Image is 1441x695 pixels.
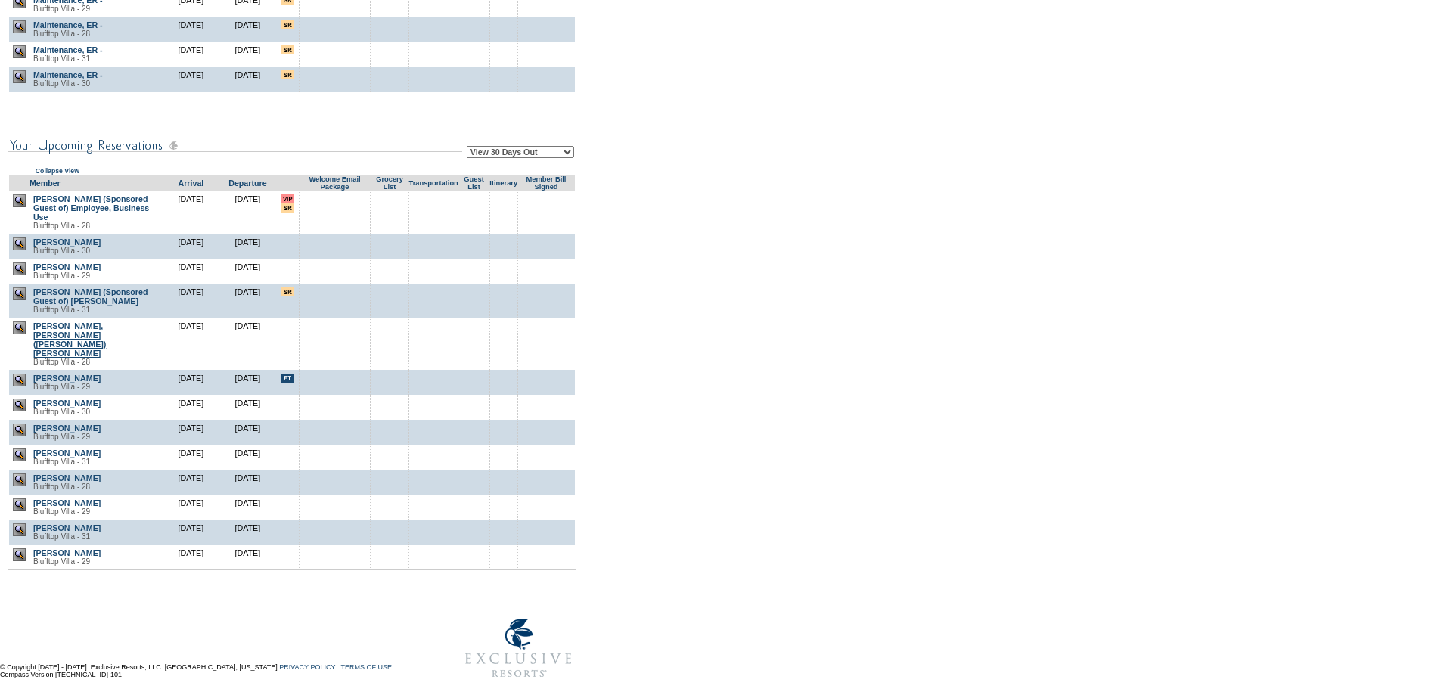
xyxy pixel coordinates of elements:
td: [DATE] [163,42,219,67]
img: blank.gif [433,70,434,71]
input: There are special requests for this reservation! [281,287,294,296]
a: [PERSON_NAME] (Sponsored Guest of) [PERSON_NAME] [33,287,148,306]
img: blank.gif [503,194,504,195]
img: view [13,424,26,436]
span: Blufftop Villa - 30 [33,79,90,88]
a: [PERSON_NAME] [33,237,101,247]
a: Arrival [179,178,204,188]
img: view [13,20,26,33]
span: Blufftop Villa - 28 [33,482,90,491]
a: Itinerary [489,179,517,187]
img: blank.gif [334,287,335,288]
input: VIP member [281,194,294,203]
img: blank.gif [546,287,547,288]
span: Blufftop Villa - 31 [33,54,90,63]
a: [PERSON_NAME] [33,424,101,433]
a: [PERSON_NAME] [33,498,101,507]
a: [PERSON_NAME] [33,448,101,458]
td: [DATE] [163,445,219,470]
a: PRIVACY POLICY [279,663,335,671]
span: Blufftop Villa - 29 [33,507,90,516]
td: [DATE] [219,545,276,570]
td: [DATE] [163,495,219,520]
a: Member Bill Signed [526,175,567,191]
a: Maintenance, ER - [33,70,103,79]
span: Blufftop Villa - 28 [33,358,90,366]
td: [DATE] [219,445,276,470]
span: Blufftop Villa - 31 [33,306,90,314]
td: [DATE] [219,191,276,234]
td: [DATE] [219,318,276,370]
img: blank.gif [334,20,335,21]
span: Blufftop Villa - 30 [33,408,90,416]
a: Departure [228,178,266,188]
img: blank.gif [334,194,335,195]
span: Blufftop Villa - 29 [33,5,90,13]
img: view [13,287,26,300]
img: view [13,448,26,461]
a: [PERSON_NAME] [33,262,101,271]
img: blank.gif [503,548,504,549]
a: Member [30,178,61,188]
img: blank.gif [334,548,335,549]
td: [DATE] [163,420,219,445]
img: view [13,70,26,83]
span: Blufftop Villa - 31 [33,458,90,466]
td: [DATE] [219,67,276,92]
img: blank.gif [433,287,434,288]
a: TERMS OF USE [341,663,393,671]
img: blank.gif [503,20,504,21]
td: [DATE] [163,520,219,545]
img: blank.gif [546,70,547,71]
input: There are special requests for this reservation! [281,45,294,54]
img: blank.gif [546,45,547,46]
img: blank.gif [334,70,335,71]
td: [DATE] [163,370,219,395]
span: Blufftop Villa - 29 [33,557,90,566]
img: blank.gif [503,287,504,288]
img: blank.gif [433,45,434,46]
a: Maintenance, ER - [33,45,103,54]
td: [DATE] [163,395,219,420]
td: [DATE] [219,395,276,420]
a: [PERSON_NAME], [PERSON_NAME] ([PERSON_NAME]) [PERSON_NAME] [33,321,107,358]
